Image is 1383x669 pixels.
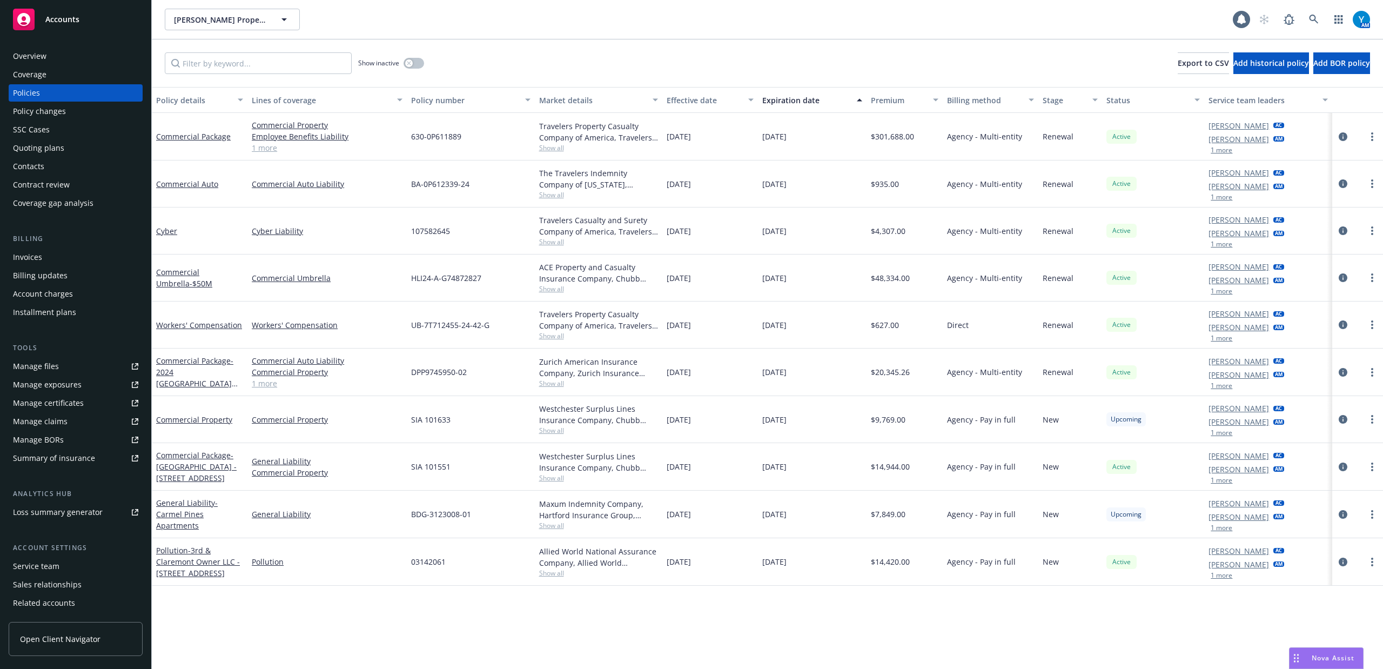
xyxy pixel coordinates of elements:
div: Lines of coverage [252,95,391,106]
a: circleInformation [1337,271,1350,284]
div: Account settings [9,543,143,553]
div: Installment plans [13,304,76,321]
a: Policy changes [9,103,143,120]
div: Tools [9,343,143,353]
div: Westchester Surplus Lines Insurance Company, Chubb Group, Amwins [539,403,658,426]
span: $301,688.00 [871,131,914,142]
div: Loss summary generator [13,504,103,521]
span: Agency - Multi-entity [947,366,1022,378]
div: Policies [13,84,40,102]
a: [PERSON_NAME] [1209,545,1269,557]
span: Renewal [1043,366,1073,378]
a: circleInformation [1337,318,1350,331]
a: Cyber Liability [252,225,402,237]
a: [PERSON_NAME] [1209,498,1269,509]
span: Show all [539,473,658,483]
span: Add historical policy [1233,58,1309,68]
span: Active [1111,273,1132,283]
a: [PERSON_NAME] [1209,308,1269,319]
span: [DATE] [762,556,787,567]
span: [DATE] [762,131,787,142]
div: Service team leaders [1209,95,1315,106]
a: General Liability [252,456,402,467]
span: New [1043,461,1059,472]
a: Commercial Umbrella [252,272,402,284]
a: Overview [9,48,143,65]
span: $14,944.00 [871,461,910,472]
a: [PERSON_NAME] [1209,464,1269,475]
span: UB-7T712455-24-42-G [411,319,489,331]
a: [PERSON_NAME] [1209,403,1269,414]
span: Active [1111,462,1132,472]
span: Accounts [45,15,79,24]
button: 1 more [1211,147,1232,153]
span: Renewal [1043,319,1073,331]
span: - $50M [190,278,212,289]
a: more [1366,508,1379,521]
div: Expiration date [762,95,850,106]
a: Summary of insurance [9,450,143,467]
a: Contacts [9,158,143,175]
span: $627.00 [871,319,899,331]
a: more [1366,318,1379,331]
span: Agency - Multi-entity [947,131,1022,142]
img: photo [1353,11,1370,28]
a: more [1366,177,1379,190]
a: 1 more [252,142,402,153]
a: circleInformation [1337,556,1350,568]
a: SSC Cases [9,121,143,138]
div: Manage files [13,358,59,375]
span: 630-0P611889 [411,131,461,142]
span: Nova Assist [1312,653,1354,663]
div: Manage certificates [13,394,84,412]
button: 1 more [1211,572,1232,579]
button: 1 more [1211,430,1232,436]
a: Pollution [156,545,240,578]
span: New [1043,414,1059,425]
a: Commercial Auto [156,179,218,189]
span: Agency - Pay in full [947,461,1016,472]
a: Contract review [9,176,143,193]
a: Search [1303,9,1325,30]
div: Analytics hub [9,489,143,499]
span: Agency - Multi-entity [947,178,1022,190]
a: Commercial Property [156,414,232,425]
button: Effective date [662,87,758,113]
span: [DATE] [762,272,787,284]
a: Manage BORs [9,431,143,449]
a: Policies [9,84,143,102]
button: Add BOR policy [1313,52,1370,74]
a: [PERSON_NAME] [1209,133,1269,145]
span: [DATE] [667,319,691,331]
a: Installment plans [9,304,143,321]
a: Commercial Property [252,414,402,425]
span: [DATE] [667,414,691,425]
span: $48,334.00 [871,272,910,284]
span: Direct [947,319,969,331]
div: Coverage [13,66,46,83]
a: more [1366,130,1379,143]
span: Add BOR policy [1313,58,1370,68]
a: Employee Benefits Liability [252,131,402,142]
span: Active [1111,367,1132,377]
a: Client navigator features [9,613,143,630]
span: Agency - Multi-entity [947,225,1022,237]
span: New [1043,509,1059,520]
div: Allied World National Assurance Company, Allied World Assurance Company (AWAC), CRC Group [539,546,658,568]
div: Related accounts [13,594,75,612]
a: circleInformation [1337,366,1350,379]
a: Commercial Package [156,450,237,483]
a: Commercial Umbrella [156,267,212,289]
span: $14,420.00 [871,556,910,567]
button: Policy details [152,87,247,113]
span: Active [1111,179,1132,189]
span: [DATE] [667,366,691,378]
span: Agency - Pay in full [947,556,1016,567]
div: Drag to move [1290,648,1303,668]
span: $4,307.00 [871,225,905,237]
div: SSC Cases [13,121,50,138]
a: [PERSON_NAME] [1209,511,1269,523]
span: Upcoming [1111,510,1142,519]
button: Status [1102,87,1204,113]
span: [DATE] [667,509,691,520]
